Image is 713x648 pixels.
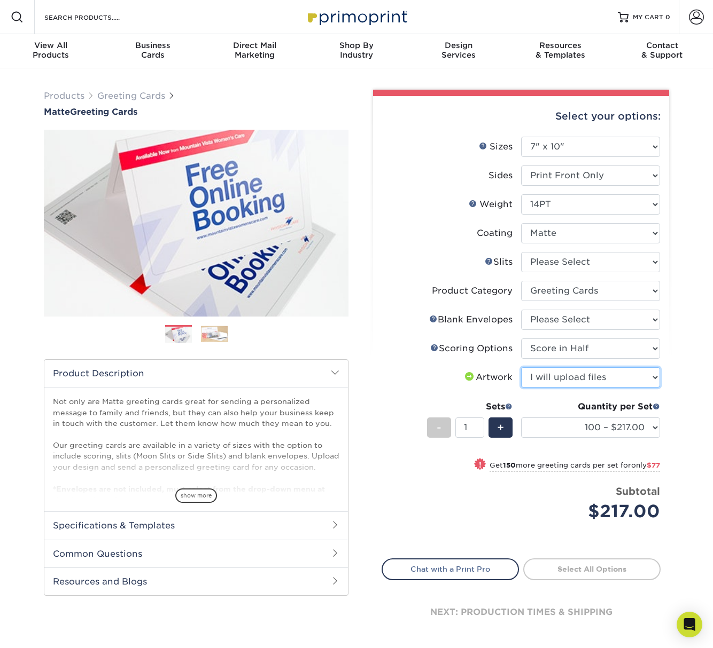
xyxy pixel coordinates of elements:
div: $217.00 [529,499,660,524]
p: Not only are Matte greeting cards great for sending a personalized message to family and friends,... [53,396,339,505]
strong: Subtotal [616,485,660,497]
div: next: production times & shipping [382,580,661,644]
span: Shop By [306,41,408,50]
div: Cards [102,41,204,60]
span: Direct Mail [204,41,306,50]
span: MY CART [633,13,663,22]
span: Resources [509,41,611,50]
span: only [631,461,660,469]
div: Sizes [479,140,513,153]
h2: Product Description [44,360,348,387]
span: Business [102,41,204,50]
div: Quantity per Set [521,400,660,413]
div: Slits [485,256,513,268]
div: Marketing [204,41,306,60]
a: Greeting Cards [97,91,165,101]
a: DesignServices [407,34,509,68]
a: Contact& Support [611,34,713,68]
div: Scoring Options [430,342,513,355]
img: Greeting Cards 02 [201,326,228,342]
a: BusinessCards [102,34,204,68]
a: Products [44,91,84,101]
div: Sets [427,400,513,413]
div: Product Category [432,285,513,297]
div: Select your options: [382,96,661,137]
div: Sides [489,169,513,182]
span: $77 [647,461,660,469]
h2: Common Questions [44,540,348,567]
span: Matte [44,107,70,117]
span: - [437,420,441,436]
a: Direct MailMarketing [204,34,306,68]
div: Weight [469,198,513,211]
h2: Specifications & Templates [44,511,348,539]
h1: Greeting Cards [44,107,348,117]
div: Artwork [463,371,513,384]
a: Resources& Templates [509,34,611,68]
span: show more [175,488,217,503]
a: MatteGreeting Cards [44,107,348,117]
span: Contact [611,41,713,50]
input: SEARCH PRODUCTS..... [43,11,148,23]
a: Shop ByIndustry [306,34,408,68]
span: ! [479,459,482,470]
div: Industry [306,41,408,60]
img: Matte 01 [44,118,348,328]
div: Services [407,41,509,60]
div: Open Intercom Messenger [677,612,702,637]
div: & Support [611,41,713,60]
img: Primoprint [303,5,410,28]
div: & Templates [509,41,611,60]
strong: 150 [503,461,516,469]
img: Greeting Cards 01 [165,326,192,344]
a: Select All Options [523,558,661,580]
span: + [497,420,504,436]
span: 0 [665,13,670,21]
small: Get more greeting cards per set for [490,461,660,472]
a: Chat with a Print Pro [382,558,519,580]
div: Coating [477,227,513,240]
div: Blank Envelopes [429,313,513,326]
h2: Resources and Blogs [44,567,348,595]
span: Design [407,41,509,50]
